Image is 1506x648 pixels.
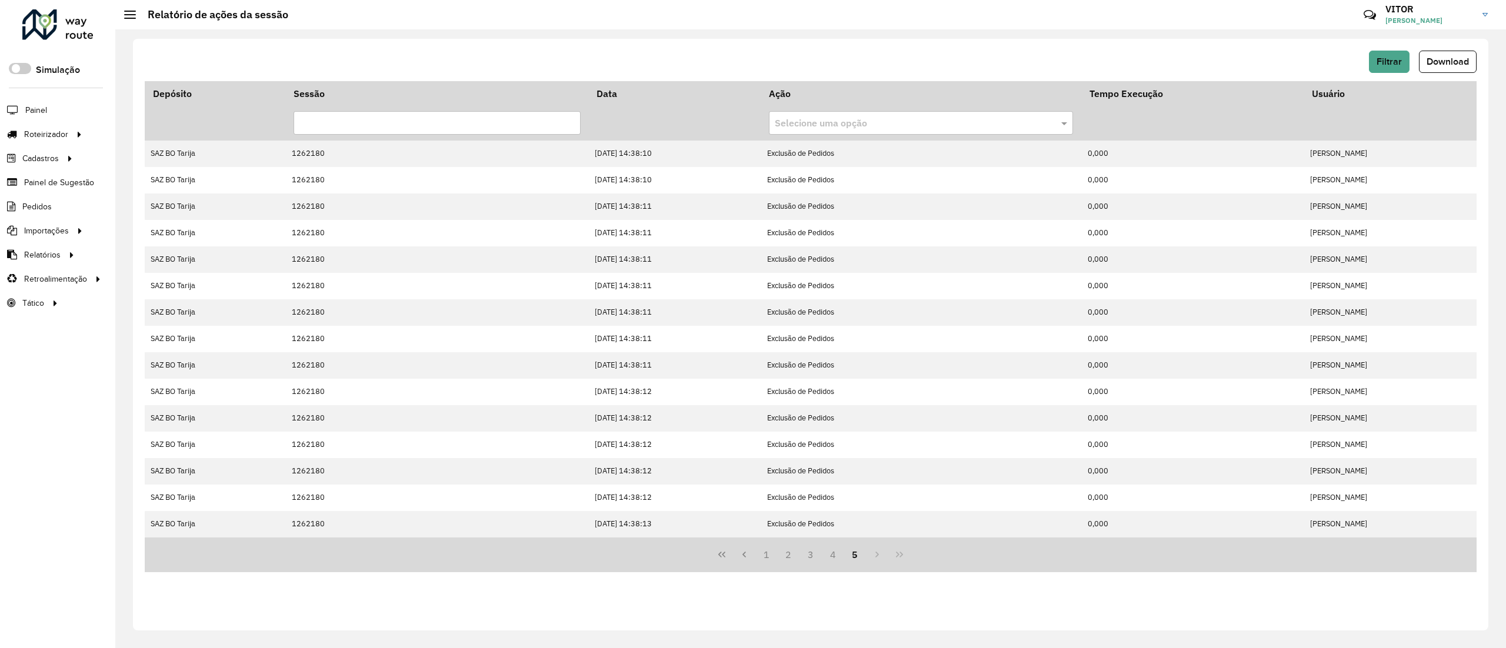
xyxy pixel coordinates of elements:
[145,379,286,405] td: SAZ BO Tarija
[1369,51,1410,73] button: Filtrar
[1385,4,1474,15] h3: VITOR
[1304,220,1477,246] td: [PERSON_NAME]
[145,220,286,246] td: SAZ BO Tarija
[1081,299,1304,326] td: 0,000
[588,246,761,273] td: [DATE] 14:38:11
[286,246,589,273] td: 1262180
[286,326,589,352] td: 1262180
[1081,379,1304,405] td: 0,000
[761,273,1081,299] td: Exclusão de Pedidos
[588,81,761,106] th: Data
[588,485,761,511] td: [DATE] 14:38:12
[761,458,1081,485] td: Exclusão de Pedidos
[761,246,1081,273] td: Exclusão de Pedidos
[1081,485,1304,511] td: 0,000
[761,379,1081,405] td: Exclusão de Pedidos
[799,543,822,566] button: 3
[1081,458,1304,485] td: 0,000
[588,432,761,458] td: [DATE] 14:38:12
[1081,167,1304,193] td: 0,000
[145,273,286,299] td: SAZ BO Tarija
[733,543,755,566] button: Previous Page
[286,379,589,405] td: 1262180
[145,193,286,220] td: SAZ BO Tarija
[286,432,589,458] td: 1262180
[1304,485,1477,511] td: [PERSON_NAME]
[1304,326,1477,352] td: [PERSON_NAME]
[761,141,1081,167] td: Exclusão de Pedidos
[1304,273,1477,299] td: [PERSON_NAME]
[145,326,286,352] td: SAZ BO Tarija
[1081,193,1304,220] td: 0,000
[145,246,286,273] td: SAZ BO Tarija
[1304,246,1477,273] td: [PERSON_NAME]
[1081,326,1304,352] td: 0,000
[1304,81,1477,106] th: Usuário
[1081,246,1304,273] td: 0,000
[761,432,1081,458] td: Exclusão de Pedidos
[1304,167,1477,193] td: [PERSON_NAME]
[145,458,286,485] td: SAZ BO Tarija
[36,63,80,77] label: Simulação
[761,352,1081,379] td: Exclusão de Pedidos
[286,167,589,193] td: 1262180
[25,104,47,116] span: Painel
[777,543,799,566] button: 2
[588,220,761,246] td: [DATE] 14:38:11
[24,225,69,237] span: Importações
[1081,511,1304,537] td: 0,000
[286,511,589,537] td: 1262180
[588,352,761,379] td: [DATE] 14:38:11
[1304,458,1477,485] td: [PERSON_NAME]
[761,81,1081,106] th: Ação
[1304,299,1477,326] td: [PERSON_NAME]
[1081,405,1304,432] td: 0,000
[1081,352,1304,379] td: 0,000
[761,326,1081,352] td: Exclusão de Pedidos
[145,81,286,106] th: Depósito
[286,405,589,432] td: 1262180
[24,176,94,189] span: Painel de Sugestão
[1304,141,1477,167] td: [PERSON_NAME]
[1081,273,1304,299] td: 0,000
[1081,81,1304,106] th: Tempo Execução
[286,220,589,246] td: 1262180
[1304,511,1477,537] td: [PERSON_NAME]
[1357,2,1382,28] a: Contato Rápido
[755,543,778,566] button: 1
[761,485,1081,511] td: Exclusão de Pedidos
[588,458,761,485] td: [DATE] 14:38:12
[24,128,68,141] span: Roteirizador
[588,511,761,537] td: [DATE] 14:38:13
[588,326,761,352] td: [DATE] 14:38:11
[145,167,286,193] td: SAZ BO Tarija
[588,167,761,193] td: [DATE] 14:38:10
[711,543,733,566] button: First Page
[1304,405,1477,432] td: [PERSON_NAME]
[22,201,52,213] span: Pedidos
[1377,56,1402,66] span: Filtrar
[588,273,761,299] td: [DATE] 14:38:11
[136,8,288,21] h2: Relatório de ações da sessão
[1385,15,1474,26] span: [PERSON_NAME]
[588,141,761,167] td: [DATE] 14:38:10
[1427,56,1469,66] span: Download
[1419,51,1477,73] button: Download
[588,299,761,326] td: [DATE] 14:38:11
[761,299,1081,326] td: Exclusão de Pedidos
[1304,352,1477,379] td: [PERSON_NAME]
[761,193,1081,220] td: Exclusão de Pedidos
[761,167,1081,193] td: Exclusão de Pedidos
[145,511,286,537] td: SAZ BO Tarija
[1304,379,1477,405] td: [PERSON_NAME]
[1081,220,1304,246] td: 0,000
[24,273,87,285] span: Retroalimentação
[286,81,589,106] th: Sessão
[145,141,286,167] td: SAZ BO Tarija
[1304,432,1477,458] td: [PERSON_NAME]
[822,543,844,566] button: 4
[286,352,589,379] td: 1262180
[1304,193,1477,220] td: [PERSON_NAME]
[22,297,44,309] span: Tático
[588,379,761,405] td: [DATE] 14:38:12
